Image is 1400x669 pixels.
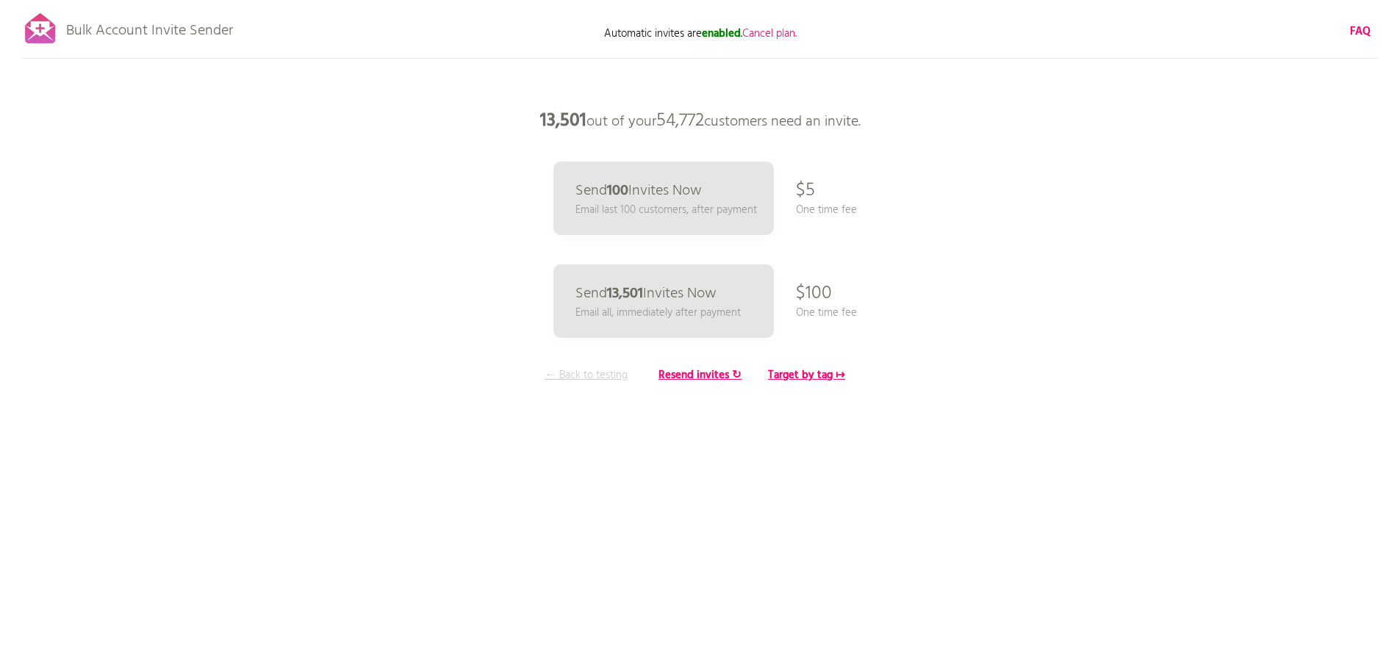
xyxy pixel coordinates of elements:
[607,179,628,203] b: 100
[480,99,921,143] p: out of your customers need an invite.
[66,9,233,46] p: Bulk Account Invite Sender
[796,272,832,316] p: $100
[796,202,857,218] p: One time fee
[531,367,642,383] p: ← Back to testing
[553,26,847,42] p: Automatic invites are .
[607,282,643,305] b: 13,501
[575,184,702,198] p: Send Invites Now
[658,366,742,384] b: Resend invites ↻
[796,169,815,213] p: $5
[768,366,845,384] b: Target by tag ↦
[702,25,741,43] b: enabled
[575,286,717,301] p: Send Invites Now
[553,162,774,235] a: Send100Invites Now Email last 100 customers, after payment
[575,305,741,321] p: Email all, immediately after payment
[553,264,774,338] a: Send13,501Invites Now Email all, immediately after payment
[742,25,797,43] span: Cancel plan.
[1350,23,1371,40] a: FAQ
[796,305,857,321] p: One time fee
[1350,23,1371,40] b: FAQ
[656,106,704,136] span: 54,772
[540,106,586,136] b: 13,501
[575,202,757,218] p: Email last 100 customers, after payment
